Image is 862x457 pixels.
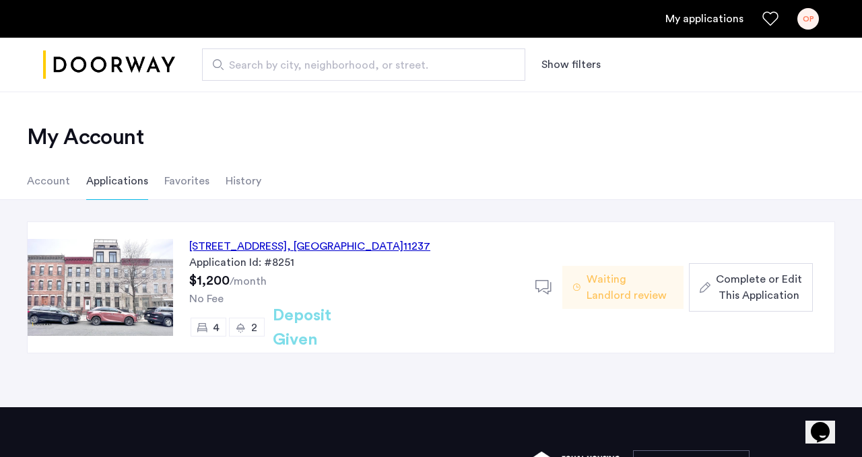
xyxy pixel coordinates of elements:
span: Waiting Landlord review [587,271,673,304]
span: Complete or Edit This Application [716,271,802,304]
span: Search by city, neighborhood, or street. [229,57,488,73]
div: Application Id: #8251 [189,254,519,271]
button: button [689,263,813,312]
li: Account [27,162,70,200]
span: No Fee [189,293,224,304]
li: Favorites [164,162,209,200]
input: Apartment Search [202,48,525,81]
h2: My Account [27,124,835,151]
span: 4 [213,322,220,333]
sub: /month [230,276,267,287]
li: History [226,162,261,200]
img: Apartment photo [28,239,173,336]
button: Show or hide filters [541,57,601,73]
div: [STREET_ADDRESS] 11237 [189,238,430,254]
a: Cazamio logo [43,40,175,90]
a: My application [665,11,743,27]
span: , [GEOGRAPHIC_DATA] [287,241,403,252]
a: Favorites [762,11,778,27]
li: Applications [86,162,148,200]
img: logo [43,40,175,90]
iframe: chat widget [805,403,849,444]
h2: Deposit Given [273,304,380,352]
span: 2 [251,322,257,333]
div: OP [797,8,819,30]
span: $1,200 [189,274,230,287]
